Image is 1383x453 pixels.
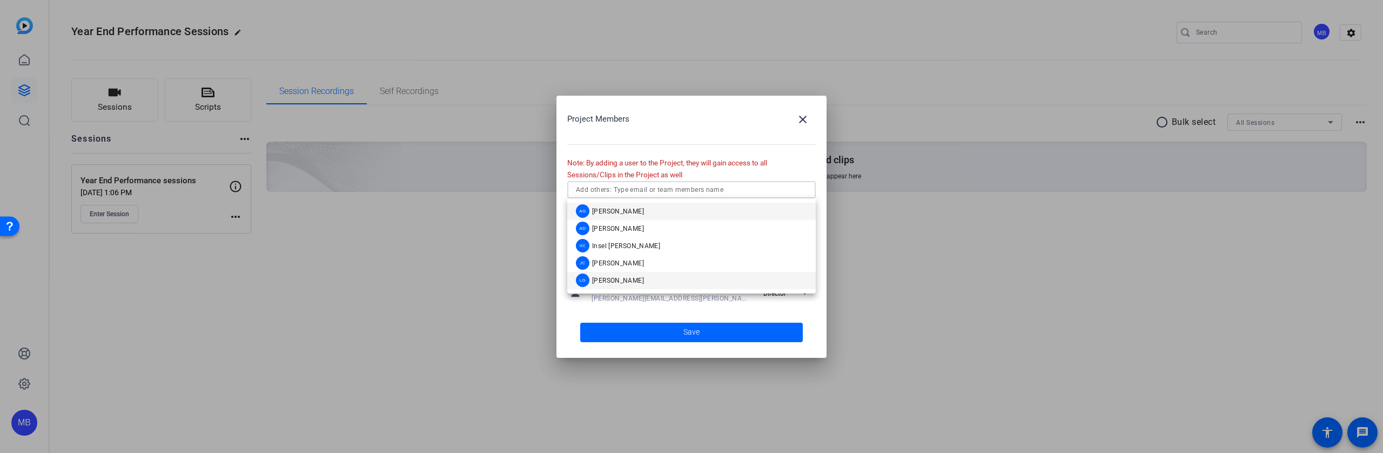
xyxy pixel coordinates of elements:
span: [PERSON_NAME][EMAIL_ADDRESS][PERSON_NAME][PERSON_NAME][DOMAIN_NAME] [592,294,751,303]
mat-icon: close [796,113,809,126]
span: [PERSON_NAME] [592,259,644,268]
div: LG [576,274,589,287]
span: Insel [PERSON_NAME] [592,242,660,250]
div: AG [576,204,589,218]
button: Director [759,283,816,303]
div: Project Members [567,106,816,132]
span: Save [683,327,700,338]
div: JC [576,256,589,270]
span: [PERSON_NAME] [592,207,644,216]
input: Add others: Type email or team members name [576,183,807,196]
div: IIC [576,239,589,252]
span: Note: By adding a user to the Project, they will gain access to all Sessions/Clips in the Project... [567,158,767,179]
span: [PERSON_NAME] [592,224,644,233]
span: Director [763,290,786,297]
span: [PERSON_NAME] [592,276,644,285]
div: AD [576,222,589,235]
button: Save [580,323,803,342]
